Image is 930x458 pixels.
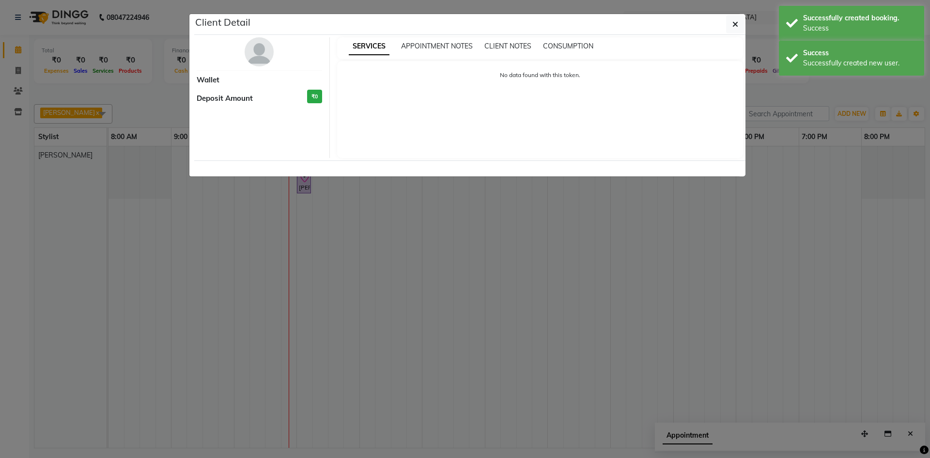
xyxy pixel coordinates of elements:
p: No data found with this token. [347,71,734,79]
div: Success [803,48,917,58]
div: Success [803,23,917,33]
span: Deposit Amount [197,93,253,104]
span: CLIENT NOTES [484,42,531,50]
div: Successfully created new user. [803,58,917,68]
div: Successfully created booking. [803,13,917,23]
img: avatar [245,37,274,66]
span: APPOINTMENT NOTES [401,42,473,50]
h3: ₹0 [307,90,322,104]
span: CONSUMPTION [543,42,593,50]
h5: Client Detail [195,15,250,30]
span: SERVICES [349,38,389,55]
span: Wallet [197,75,219,86]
